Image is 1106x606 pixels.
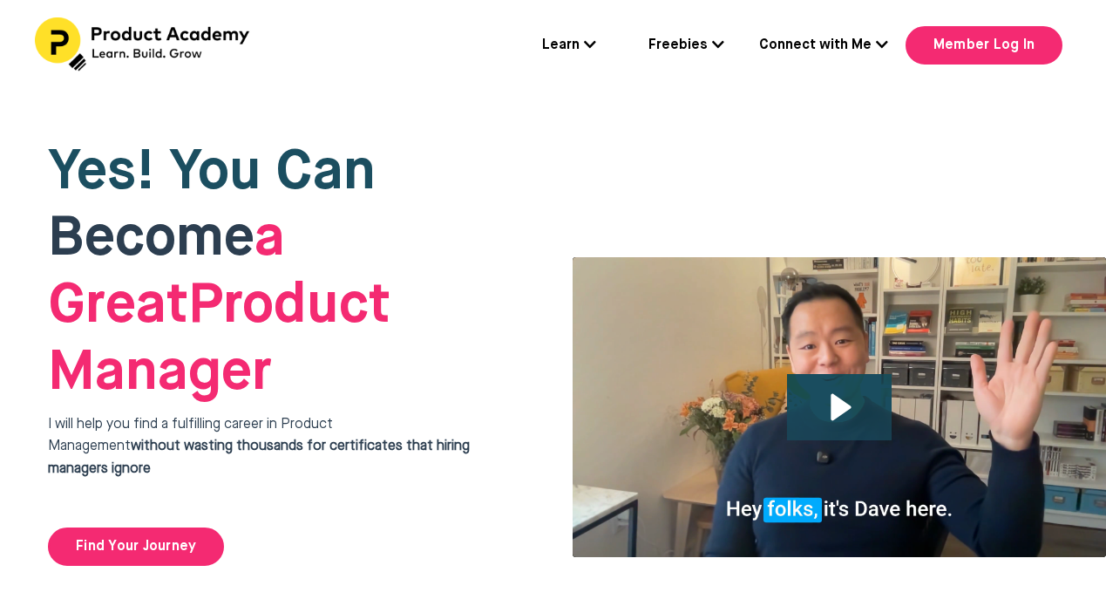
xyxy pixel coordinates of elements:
[48,418,470,476] span: I will help you find a fulfilling career in Product Management
[48,145,376,201] span: Yes! You Can
[787,374,892,441] button: Play Video: file-uploads/sites/127338/video/4ffeae-3e1-a2cd-5ad6-eac528a42_Why_I_built_product_ac...
[759,35,888,58] a: Connect with Me
[48,439,470,476] strong: without wasting thousands for certificates that hiring managers ignore
[48,211,390,401] span: Product Manager
[648,35,724,58] a: Freebies
[48,528,224,566] a: Find Your Journey
[906,26,1062,65] a: Member Log In
[48,211,285,334] strong: a Great
[542,35,596,58] a: Learn
[48,211,254,267] span: Become
[35,17,253,71] img: Header Logo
